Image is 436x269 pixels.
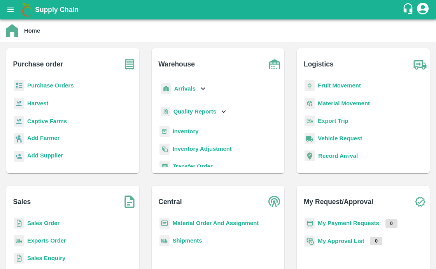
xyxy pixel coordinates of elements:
a: Record Arrival [318,153,358,159]
a: Sales Order [27,220,60,226]
img: central [265,192,284,211]
a: Exports Order [27,238,66,244]
img: reciept [14,80,24,91]
b: Supply Chain [35,6,79,14]
img: supplier [14,151,24,162]
img: recordArrival [305,150,315,161]
img: vehicle [305,133,315,144]
img: harvest [14,98,24,109]
img: logo [19,2,35,17]
a: Purchase Orders [27,82,74,89]
a: Captive Farms [27,118,67,124]
div: customer-support [402,3,416,17]
img: qualityReport [161,107,170,117]
img: truck [410,54,430,74]
img: payment [305,218,315,229]
img: purchase [120,54,139,74]
a: My Payment Requests [318,220,379,226]
img: warehouse [265,54,284,74]
a: Add Supplier [27,151,63,162]
img: material [305,98,315,109]
a: Supply Chain [35,4,402,15]
a: Export Trip [318,118,348,124]
img: home [6,24,18,37]
a: Transfer Order [173,163,213,169]
b: Central [158,196,182,207]
img: harvest [14,115,24,127]
div: Arrivals [159,80,208,98]
a: Vehicle Request [318,135,362,141]
img: soSales [120,192,139,211]
img: sales [14,218,24,229]
b: Quality Reports [173,108,217,115]
img: inventory [159,143,170,155]
a: Inventory [173,128,199,134]
img: approval [305,235,315,247]
p: 0 [385,219,397,228]
b: Home [24,28,40,34]
img: sales [14,253,24,264]
a: My Approval List [318,238,364,244]
img: whArrival [161,83,171,94]
a: Material Order And Assignment [173,220,259,226]
img: delivery [305,115,315,127]
img: farmer [14,133,24,145]
b: Logistics [304,59,334,70]
a: Add Farmer [27,134,60,144]
b: Arrivals [174,86,196,92]
b: My Request/Approval [304,196,373,207]
a: Inventory Adjustment [173,146,232,152]
img: whInventory [159,126,170,137]
b: Add Farmer [27,135,60,141]
a: Shipments [173,238,202,244]
p: 0 [370,237,382,245]
img: check [410,192,430,211]
b: Sales [13,196,31,207]
b: Purchase order [13,59,63,70]
img: shipments [14,235,24,246]
a: Harvest [27,100,48,107]
img: whTransfer [159,161,170,172]
a: Material Movement [318,100,370,107]
a: Sales Enquiry [27,255,65,261]
img: centralMaterial [159,218,170,229]
div: Quality Reports [159,104,228,120]
button: open drawer [2,1,19,19]
img: shipments [159,235,170,246]
a: Fruit Movement [318,82,361,89]
b: Add Supplier [27,152,63,159]
div: account of current user [416,2,430,18]
b: Warehouse [158,59,195,70]
img: fruit [305,80,315,91]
